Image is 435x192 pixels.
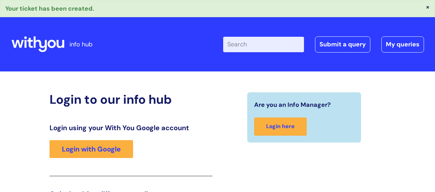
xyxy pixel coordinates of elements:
[50,124,213,132] h3: Login using your With You Google account
[223,37,304,52] input: Search
[50,92,213,107] h2: Login to our info hub
[50,140,133,158] a: Login with Google
[254,117,307,136] a: Login here
[254,99,331,110] span: Are you an Info Manager?
[69,39,93,50] p: info hub
[426,4,430,10] button: ×
[381,36,424,52] a: My queries
[315,36,370,52] a: Submit a query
